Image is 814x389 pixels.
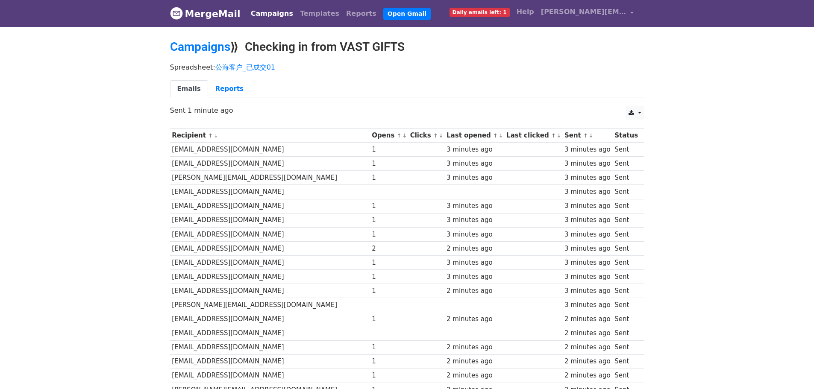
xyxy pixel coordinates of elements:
[170,354,370,369] td: [EMAIL_ADDRESS][DOMAIN_NAME]
[383,8,431,20] a: Open Gmail
[372,342,406,352] div: 1
[170,7,183,20] img: MergeMail logo
[612,199,640,213] td: Sent
[564,328,611,338] div: 2 minutes ago
[447,173,502,183] div: 3 minutes ago
[564,187,611,197] div: 3 minutes ago
[564,201,611,211] div: 3 minutes ago
[170,312,370,326] td: [EMAIL_ADDRESS][DOMAIN_NAME]
[214,132,218,139] a: ↓
[612,171,640,185] td: Sent
[564,244,611,254] div: 3 minutes ago
[499,132,503,139] a: ↓
[612,354,640,369] td: Sent
[170,227,370,241] td: [EMAIL_ADDRESS][DOMAIN_NAME]
[343,5,380,22] a: Reports
[504,129,562,143] th: Last clicked
[170,106,644,115] p: Sent 1 minute ago
[447,159,502,169] div: 3 minutes ago
[170,241,370,255] td: [EMAIL_ADDRESS][DOMAIN_NAME]
[397,132,402,139] a: ↑
[372,244,406,254] div: 2
[447,371,502,380] div: 2 minutes ago
[564,342,611,352] div: 2 minutes ago
[439,132,444,139] a: ↓
[564,286,611,296] div: 3 minutes ago
[612,255,640,269] td: Sent
[447,215,502,225] div: 3 minutes ago
[170,199,370,213] td: [EMAIL_ADDRESS][DOMAIN_NAME]
[372,201,406,211] div: 1
[170,340,370,354] td: [EMAIL_ADDRESS][DOMAIN_NAME]
[170,157,370,171] td: [EMAIL_ADDRESS][DOMAIN_NAME]
[372,145,406,155] div: 1
[612,270,640,284] td: Sent
[447,230,502,240] div: 3 minutes ago
[170,40,644,54] h2: ⟫ Checking in from VAST GIFTS
[372,159,406,169] div: 1
[612,340,640,354] td: Sent
[564,230,611,240] div: 3 minutes ago
[564,272,611,282] div: 3 minutes ago
[564,357,611,366] div: 2 minutes ago
[170,129,370,143] th: Recipient
[562,129,612,143] th: Sent
[372,258,406,268] div: 1
[447,145,502,155] div: 3 minutes ago
[170,284,370,298] td: [EMAIL_ADDRESS][DOMAIN_NAME]
[215,63,275,71] a: 公海客户_已成交01
[551,132,556,139] a: ↑
[402,132,407,139] a: ↓
[447,272,502,282] div: 3 minutes ago
[447,342,502,352] div: 2 minutes ago
[564,215,611,225] div: 3 minutes ago
[612,284,640,298] td: Sent
[557,132,561,139] a: ↓
[513,3,538,20] a: Help
[564,314,611,324] div: 2 minutes ago
[170,63,644,72] p: Spreadsheet:
[297,5,343,22] a: Templates
[372,230,406,240] div: 1
[408,129,444,143] th: Clicks
[170,369,370,383] td: [EMAIL_ADDRESS][DOMAIN_NAME]
[170,326,370,340] td: [EMAIL_ADDRESS][DOMAIN_NAME]
[444,129,504,143] th: Last opened
[372,371,406,380] div: 1
[372,314,406,324] div: 1
[612,369,640,383] td: Sent
[564,371,611,380] div: 2 minutes ago
[564,173,611,183] div: 3 minutes ago
[612,326,640,340] td: Sent
[170,143,370,157] td: [EMAIL_ADDRESS][DOMAIN_NAME]
[433,132,438,139] a: ↑
[589,132,594,139] a: ↓
[170,213,370,227] td: [EMAIL_ADDRESS][DOMAIN_NAME]
[612,213,640,227] td: Sent
[372,357,406,366] div: 1
[170,255,370,269] td: [EMAIL_ADDRESS][DOMAIN_NAME]
[564,258,611,268] div: 3 minutes ago
[564,300,611,310] div: 3 minutes ago
[447,201,502,211] div: 3 minutes ago
[447,286,502,296] div: 2 minutes ago
[447,258,502,268] div: 3 minutes ago
[493,132,498,139] a: ↑
[612,185,640,199] td: Sent
[538,3,638,23] a: [PERSON_NAME][EMAIL_ADDRESS][DOMAIN_NAME]
[612,227,640,241] td: Sent
[372,286,406,296] div: 1
[170,80,208,98] a: Emails
[446,3,513,20] a: Daily emails left: 1
[372,173,406,183] div: 1
[564,159,611,169] div: 3 minutes ago
[612,143,640,157] td: Sent
[170,185,370,199] td: [EMAIL_ADDRESS][DOMAIN_NAME]
[450,8,510,17] span: Daily emails left: 1
[247,5,297,22] a: Campaigns
[583,132,588,139] a: ↑
[612,312,640,326] td: Sent
[208,132,213,139] a: ↑
[170,171,370,185] td: [PERSON_NAME][EMAIL_ADDRESS][DOMAIN_NAME]
[612,241,640,255] td: Sent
